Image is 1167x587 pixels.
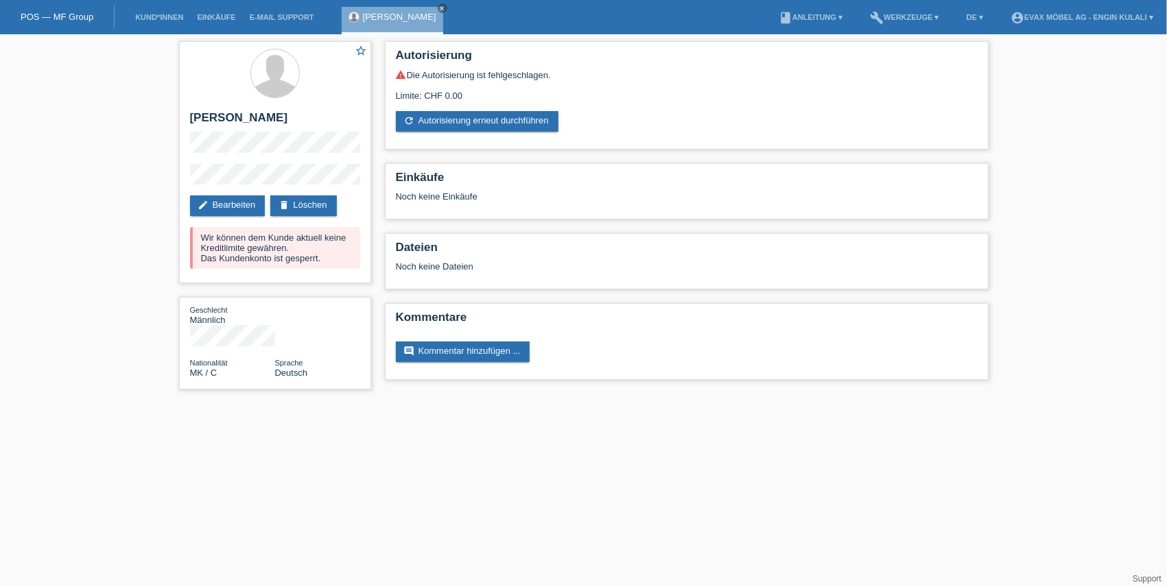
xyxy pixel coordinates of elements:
[243,13,321,21] a: E-Mail Support
[270,195,336,216] a: deleteLöschen
[396,69,978,80] div: Die Autorisierung ist fehlgeschlagen.
[21,12,93,22] a: POS — MF Group
[190,304,275,325] div: Männlich
[870,11,884,25] i: build
[190,13,242,21] a: Einkäufe
[960,13,990,21] a: DE ▾
[275,368,308,378] span: Deutsch
[396,342,530,362] a: commentKommentar hinzufügen ...
[396,191,978,212] div: Noch keine Einkäufe
[355,45,368,57] i: star_border
[396,69,407,80] i: warning
[779,11,792,25] i: book
[355,45,368,59] a: star_border
[396,311,978,331] h2: Kommentare
[190,195,266,216] a: editBearbeiten
[396,80,978,101] div: Limite: CHF 0.00
[772,13,849,21] a: bookAnleitung ▾
[396,111,558,132] a: refreshAutorisierung erneut durchführen
[1011,11,1024,25] i: account_circle
[190,368,217,378] span: Mazedonien / C / 11.08.1992
[404,115,415,126] i: refresh
[396,49,978,69] h2: Autorisierung
[190,227,360,269] div: Wir können dem Kunde aktuell keine Kreditlimite gewähren. Das Kundenkonto ist gesperrt.
[1004,13,1160,21] a: account_circleEVAX Möbel AG - Engin Kulali ▾
[198,200,209,211] i: edit
[190,359,228,367] span: Nationalität
[190,111,360,132] h2: [PERSON_NAME]
[396,261,815,272] div: Noch keine Dateien
[863,13,946,21] a: buildWerkzeuge ▾
[1133,574,1162,584] a: Support
[438,3,447,13] a: close
[396,241,978,261] h2: Dateien
[404,346,415,357] i: comment
[363,12,436,22] a: [PERSON_NAME]
[275,359,303,367] span: Sprache
[439,5,446,12] i: close
[279,200,290,211] i: delete
[396,171,978,191] h2: Einkäufe
[190,306,228,314] span: Geschlecht
[128,13,190,21] a: Kund*innen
